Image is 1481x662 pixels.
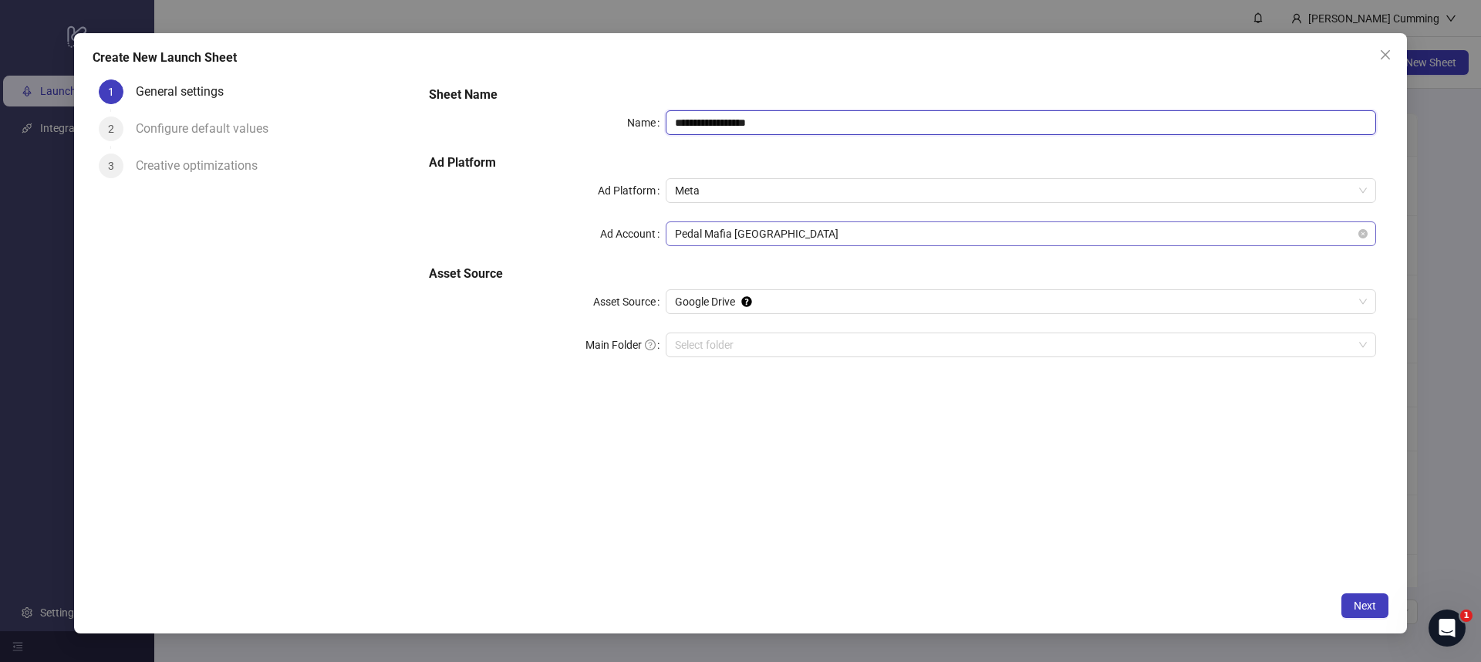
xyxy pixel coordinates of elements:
button: Next [1341,593,1388,618]
span: Meta [675,179,1367,202]
div: Configure default values [136,117,281,141]
div: Create New Launch Sheet [93,49,1388,67]
span: 1 [1460,610,1473,622]
input: Name [666,110,1376,135]
div: General settings [136,79,236,104]
span: Pedal Mafia Australia [675,222,1367,245]
div: Tooltip anchor [740,295,754,309]
iframe: Intercom live chat [1429,610,1466,647]
span: 3 [108,160,114,172]
span: 2 [108,123,114,135]
button: Close [1373,42,1398,67]
span: Google Drive [675,290,1367,313]
h5: Asset Source [429,265,1376,283]
span: 1 [108,86,114,98]
span: question-circle [645,339,656,350]
h5: Sheet Name [429,86,1376,104]
span: close [1379,49,1392,61]
span: close-circle [1358,229,1368,238]
label: Ad Account [600,221,666,246]
label: Name [627,110,666,135]
span: Next [1354,600,1376,612]
div: Creative optimizations [136,154,270,178]
label: Asset Source [593,289,666,314]
h5: Ad Platform [429,154,1376,172]
label: Ad Platform [598,178,666,203]
label: Main Folder [585,333,666,357]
